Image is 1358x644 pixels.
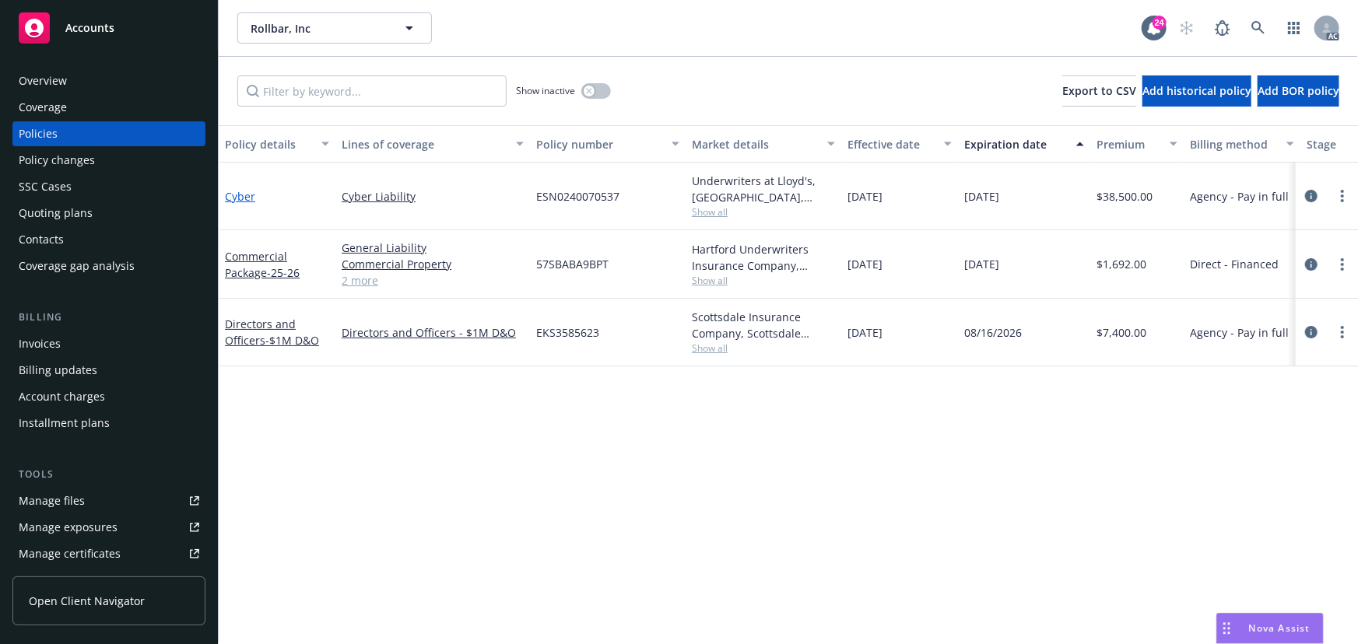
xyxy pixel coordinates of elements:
div: 24 [1153,16,1167,30]
a: Account charges [12,384,205,409]
div: Tools [12,467,205,482]
a: Quoting plans [12,201,205,226]
div: Policy changes [19,148,95,173]
a: Search [1243,12,1274,44]
div: Invoices [19,331,61,356]
button: Expiration date [958,125,1090,163]
div: Hartford Underwriters Insurance Company, Hartford Insurance Group [692,241,835,274]
a: circleInformation [1302,323,1321,341]
a: Commercial Package [225,249,300,280]
button: Premium [1090,125,1184,163]
div: Market details [692,136,818,152]
a: 2 more [342,272,524,289]
a: Coverage [12,95,205,120]
div: Billing updates [19,358,97,383]
span: Accounts [65,22,114,34]
a: Accounts [12,6,205,50]
a: Start snowing [1171,12,1202,44]
span: [DATE] [847,324,883,341]
div: Contacts [19,227,64,252]
span: Agency - Pay in full [1190,324,1289,341]
button: Export to CSV [1062,75,1136,107]
div: Expiration date [964,136,1067,152]
a: SSC Cases [12,174,205,199]
span: Open Client Navigator [29,593,145,609]
div: Policy number [536,136,662,152]
span: Rollbar, Inc [251,20,385,37]
button: Add historical policy [1142,75,1251,107]
a: Policy changes [12,148,205,173]
a: circleInformation [1302,255,1321,274]
a: General Liability [342,240,524,256]
a: more [1333,255,1352,274]
a: Installment plans [12,411,205,436]
a: Invoices [12,331,205,356]
a: Policies [12,121,205,146]
button: Policy details [219,125,335,163]
span: Show all [692,274,835,287]
span: 57SBABA9BPT [536,256,609,272]
span: $7,400.00 [1097,324,1146,341]
div: Stage [1307,136,1355,152]
div: Underwriters at Lloyd's, [GEOGRAPHIC_DATA], [PERSON_NAME] of [GEOGRAPHIC_DATA], [GEOGRAPHIC_DATA] [692,173,835,205]
span: - 25-26 [267,265,300,280]
span: ESN0240070537 [536,188,619,205]
span: EKS3585623 [536,324,599,341]
span: [DATE] [964,256,999,272]
span: Agency - Pay in full [1190,188,1289,205]
div: Policy details [225,136,312,152]
button: Nova Assist [1216,613,1324,644]
div: Scottsdale Insurance Company, Scottsdale Insurance Company (Nationwide), RT Specialty Insurance S... [692,309,835,341]
button: Billing method [1184,125,1300,163]
div: Manage exposures [19,515,118,540]
div: SSC Cases [19,174,72,199]
span: Add historical policy [1142,83,1251,98]
span: $38,500.00 [1097,188,1153,205]
div: Billing [12,310,205,325]
div: Overview [19,68,67,93]
span: Direct - Financed [1190,256,1279,272]
div: Account charges [19,384,105,409]
div: Effective date [847,136,935,152]
a: Directors and Officers [225,317,319,348]
span: [DATE] [847,256,883,272]
a: Overview [12,68,205,93]
div: Manage certificates [19,541,121,566]
a: Cyber Liability [342,188,524,205]
div: Premium [1097,136,1160,152]
span: $1,692.00 [1097,256,1146,272]
div: Policies [19,121,58,146]
a: Switch app [1279,12,1310,44]
span: Export to CSV [1062,83,1136,98]
a: Billing updates [12,358,205,383]
div: Coverage gap analysis [19,254,135,278]
div: Quoting plans [19,201,93,226]
span: Show all [692,341,835,355]
a: Manage exposures [12,515,205,540]
span: Add BOR policy [1258,83,1339,98]
button: Lines of coverage [335,125,530,163]
a: Contacts [12,227,205,252]
span: Show all [692,205,835,219]
a: circleInformation [1302,187,1321,205]
span: [DATE] [847,188,883,205]
a: Manage certificates [12,541,205,566]
button: Market details [686,125,841,163]
span: [DATE] [964,188,999,205]
a: Report a Bug [1207,12,1238,44]
button: Rollbar, Inc [237,12,432,44]
div: Manage files [19,488,85,513]
button: Add BOR policy [1258,75,1339,107]
a: Cyber [225,189,255,204]
div: Coverage [19,95,67,120]
a: more [1333,323,1352,341]
div: Installment plans [19,411,110,436]
div: Drag to move [1217,614,1237,643]
span: 08/16/2026 [964,324,1022,341]
button: Effective date [841,125,958,163]
button: Policy number [530,125,686,163]
span: Nova Assist [1249,621,1311,635]
a: Coverage gap analysis [12,254,205,278]
a: Manage files [12,488,205,513]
